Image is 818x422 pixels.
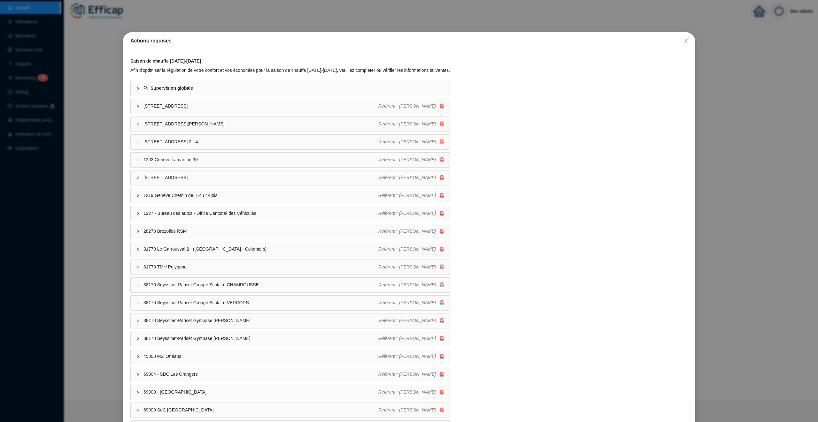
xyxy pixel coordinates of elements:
span: 1203 Genève Lamartine 30 [143,156,378,163]
div: 69009 - [GEOGRAPHIC_DATA]Référent : [PERSON_NAME]🚨 [131,385,450,400]
span: Référent : [PERSON_NAME] [378,175,436,180]
span: 69009 - [GEOGRAPHIC_DATA] [143,389,378,396]
span: 1227 - Bureau des autos - Office Cantonal des Véhicules [143,210,378,217]
div: [STREET_ADDRESS] 2 - 4Référent : [PERSON_NAME]🚨 [131,135,450,149]
span: collapsed [136,87,140,90]
span: Référent : [PERSON_NAME] [378,193,436,198]
span: Référent : [PERSON_NAME] [378,318,436,323]
span: collapsed [136,176,140,180]
div: 🚨 [378,299,445,306]
span: collapsed [136,373,140,376]
span: Référent : [PERSON_NAME] [378,336,436,341]
span: Référent : [PERSON_NAME] [378,157,436,162]
span: [STREET_ADDRESS] [143,103,378,109]
span: 1219 Genève Chemin de l'Ecu 4-8bis [143,192,378,199]
div: 38170 Seyssinet-Pariset Groupe Scolaire CHAMROUSSERéférent : [PERSON_NAME]🚨 [131,278,450,292]
span: collapsed [136,194,140,198]
span: collapsed [136,319,140,323]
span: search [143,86,148,90]
span: Référent : [PERSON_NAME] [378,407,436,412]
div: Afin d'optimiser la régulation de votre confort et vos économies pour la saison de chauffe [DATE]... [130,67,450,74]
span: collapsed [136,230,140,233]
span: Référent : [PERSON_NAME] [378,282,436,287]
div: 38170 Seyssinet-Pariset Gymnase [PERSON_NAME]Référent : [PERSON_NAME]🚨 [131,331,450,346]
span: 69004 - SDC Les Orangers [143,371,378,378]
div: 1227 - Bureau des autos - Office Cantonal des VéhiculesRéférent : [PERSON_NAME]🚨 [131,206,450,221]
div: 🚨 [378,389,445,396]
span: collapsed [136,408,140,412]
span: Référent : [PERSON_NAME] [378,229,436,234]
span: collapsed [136,104,140,108]
div: 🚨 [378,103,445,109]
span: 38170 Seyssinet-Pariset Groupe Scolaire CHAMROUSSE [143,282,378,288]
div: Actions requises [130,37,688,45]
span: Référent : [PERSON_NAME] [378,103,436,109]
span: collapsed [136,355,140,358]
div: [STREET_ADDRESS]Référent : [PERSON_NAME]🚨 [131,170,450,185]
span: Référent : [PERSON_NAME] [378,121,436,126]
span: Référent : [PERSON_NAME] [378,300,436,305]
span: Référent : [PERSON_NAME] [378,139,436,144]
div: 🚨 [378,139,445,145]
span: Référent : [PERSON_NAME] [378,211,436,216]
span: collapsed [136,337,140,341]
div: 🚨 [378,407,445,413]
span: 38170 Seyssinet-Pariset Groupe Scolaire VERCORS [143,299,378,306]
div: 38170 Seyssinet-Pariset Groupe Scolaire VERCORSRéférent : [PERSON_NAME]🚨 [131,296,450,310]
span: 28270 Brezolles RSM [143,228,378,235]
div: 🚨 [378,264,445,270]
span: collapsed [136,140,140,144]
div: Supervision globale [131,81,450,96]
div: 1203 Genève Lamartine 30Référent : [PERSON_NAME]🚨 [131,153,450,167]
div: 🚨 [378,317,445,324]
span: collapsed [136,212,140,215]
span: [STREET_ADDRESS] [143,174,378,181]
button: Close [681,36,691,46]
div: [STREET_ADDRESS]Référent : [PERSON_NAME]🚨 [131,99,450,114]
div: 🚨 [378,210,445,217]
span: [STREET_ADDRESS] 2 - 4 [143,139,378,145]
span: collapsed [136,265,140,269]
span: collapsed [136,122,140,126]
span: collapsed [136,301,140,305]
div: 🚨 [378,192,445,199]
div: 28270 Brezolles RSMRéférent : [PERSON_NAME]🚨 [131,224,450,239]
div: 🚨 [378,246,445,252]
div: 31770 TMH PolygoneRéférent : [PERSON_NAME]🚨 [131,260,450,275]
div: 38170 Seyssinet-Pariset Gymnase [PERSON_NAME]Référent : [PERSON_NAME]🚨 [131,313,450,328]
strong: Supervision globale [150,86,193,91]
span: Référent : [PERSON_NAME] [378,354,436,359]
span: collapsed [136,158,140,162]
div: 🚨 [378,371,445,378]
span: Référent : [PERSON_NAME] [378,264,436,269]
div: 🚨 [378,228,445,235]
div: 1219 Genève Chemin de l'Ecu 4-8bisRéférent : [PERSON_NAME]🚨 [131,188,450,203]
span: Référent : [PERSON_NAME] [378,389,436,395]
div: 🚨 [378,156,445,163]
span: close [684,38,689,43]
span: 31770 Le Garroussal 2 - ([GEOGRAPHIC_DATA] - Colomiers) [143,246,378,252]
div: 45000 M2i OrléansRéférent : [PERSON_NAME]🚨 [131,349,450,364]
div: 69004 - SDC Les OrangersRéférent : [PERSON_NAME]🚨 [131,367,450,382]
span: Référent : [PERSON_NAME] [378,372,436,377]
div: 31770 Le Garroussal 2 - ([GEOGRAPHIC_DATA] - Colomiers)Référent : [PERSON_NAME]🚨 [131,242,450,257]
span: 45000 M2i Orléans [143,353,378,360]
span: Fermer [681,38,691,43]
span: 69009 SdC [GEOGRAPHIC_DATA] [143,407,378,413]
strong: Saison de chauffe [DATE]-[DATE] [130,58,201,64]
div: 69009 SdC [GEOGRAPHIC_DATA]Référent : [PERSON_NAME]🚨 [131,403,450,418]
div: [STREET_ADDRESS][PERSON_NAME]Référent : [PERSON_NAME]🚨 [131,117,450,132]
span: 38170 Seyssinet-Pariset Gymnase [PERSON_NAME] [143,317,378,324]
div: 🚨 [378,121,445,127]
span: Référent : [PERSON_NAME] [378,246,436,252]
div: 🚨 [378,335,445,342]
span: collapsed [136,247,140,251]
div: 🚨 [378,353,445,360]
span: 31770 TMH Polygone [143,264,378,270]
div: 🚨 [378,282,445,288]
span: collapsed [136,390,140,394]
span: collapsed [136,283,140,287]
div: 🚨 [378,174,445,181]
span: [STREET_ADDRESS][PERSON_NAME] [143,121,378,127]
span: 38170 Seyssinet-Pariset Gymnase [PERSON_NAME] [143,335,378,342]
